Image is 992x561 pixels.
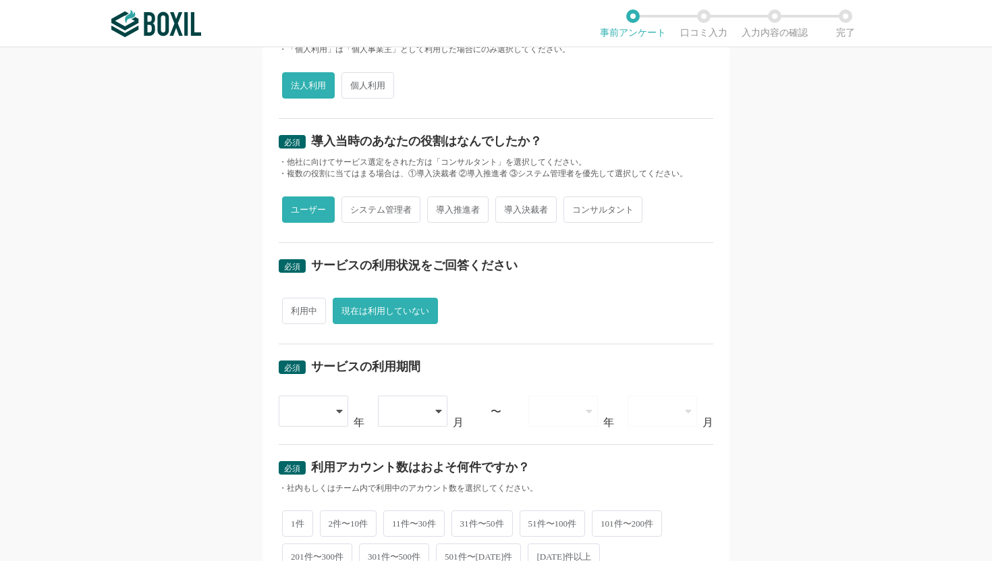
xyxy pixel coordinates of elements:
[311,135,542,147] div: 導入当時のあなたの役割はなんでしたか？
[282,196,335,223] span: ユーザー
[341,72,394,99] span: 個人利用
[520,510,586,537] span: 51件〜100件
[739,9,810,38] li: 入力内容の確認
[383,510,445,537] span: 11件〜30件
[563,196,642,223] span: コンサルタント
[279,483,713,494] div: ・社内もしくはチーム内で利用中のアカウント数を選択してください。
[282,510,313,537] span: 1件
[668,9,739,38] li: 口コミ入力
[311,360,420,373] div: サービスの利用期間
[491,406,501,417] div: 〜
[284,464,300,473] span: 必須
[282,298,326,324] span: 利用中
[282,72,335,99] span: 法人利用
[284,363,300,373] span: 必須
[810,9,881,38] li: 完了
[284,138,300,147] span: 必須
[427,196,489,223] span: 導入推進者
[311,461,530,473] div: 利用アカウント数はおよそ何件ですか？
[284,262,300,271] span: 必須
[354,417,364,428] div: 年
[453,417,464,428] div: 月
[333,298,438,324] span: 現在は利用していない
[597,9,668,38] li: 事前アンケート
[341,196,420,223] span: システム管理者
[451,510,513,537] span: 31件〜50件
[592,510,662,537] span: 101件〜200件
[603,417,614,428] div: 年
[311,259,518,271] div: サービスの利用状況をご回答ください
[279,157,713,168] div: ・他社に向けてサービス選定をされた方は「コンサルタント」を選択してください。
[279,168,713,180] div: ・複数の役割に当てはまる場合は、①導入決裁者 ②導入推進者 ③システム管理者を優先して選択してください。
[320,510,377,537] span: 2件〜10件
[702,417,713,428] div: 月
[279,44,713,55] div: ・「個人利用」は「個人事業主」として利用した場合にのみ選択してください。
[111,10,201,37] img: ボクシルSaaS_ロゴ
[495,196,557,223] span: 導入決裁者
